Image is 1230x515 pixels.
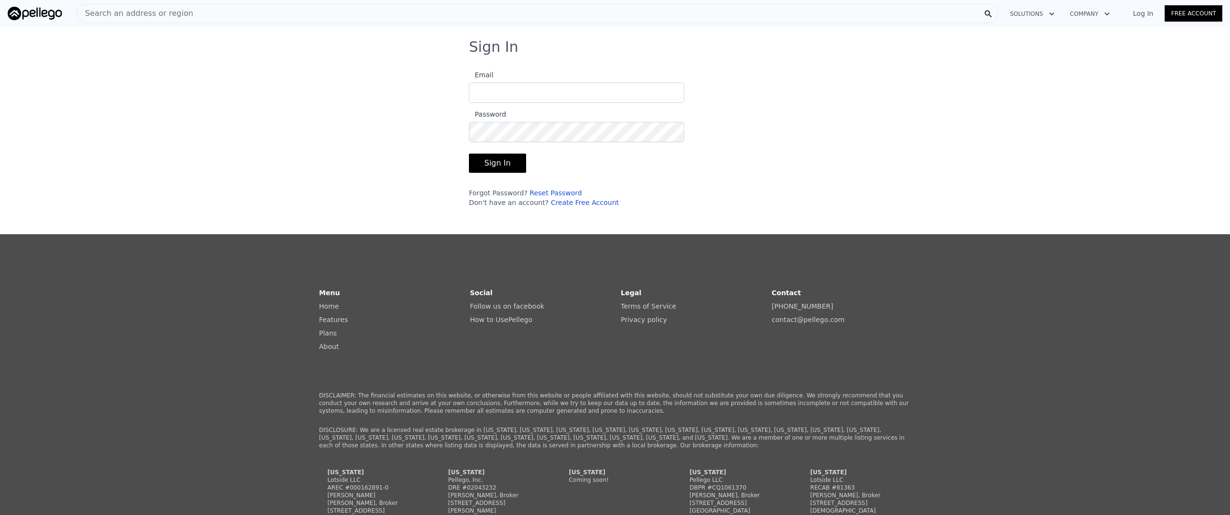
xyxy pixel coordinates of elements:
div: [PERSON_NAME], Broker [689,491,782,499]
div: [GEOGRAPHIC_DATA] [689,507,782,515]
div: [PERSON_NAME], Broker [448,491,541,499]
input: Email [469,83,684,103]
a: Privacy policy [621,316,667,323]
div: [PERSON_NAME] [PERSON_NAME], Broker [328,491,420,507]
strong: Contact [772,289,801,297]
strong: Social [470,289,492,297]
button: Company [1062,5,1118,23]
a: Create Free Account [551,199,619,206]
span: Password [469,110,506,118]
a: Log In [1121,9,1165,18]
div: Lotside LLC [810,476,902,484]
img: Pellego [8,7,62,20]
button: Solutions [1002,5,1062,23]
div: [STREET_ADDRESS] [689,499,782,507]
div: [STREET_ADDRESS] [328,507,420,515]
a: About [319,343,339,350]
div: [US_STATE] [448,468,541,476]
div: Coming soon! [569,476,661,484]
div: DBPR #CQ1061370 [689,484,782,491]
div: [PERSON_NAME], Broker [810,491,902,499]
a: Free Account [1165,5,1222,22]
a: How to UsePellego [470,316,532,323]
h3: Sign In [469,38,761,56]
div: DRE #02043232 [448,484,541,491]
p: DISCLAIMER: The financial estimates on this website, or otherwise from this website or people aff... [319,392,911,415]
div: [STREET_ADDRESS][PERSON_NAME] [448,499,541,515]
strong: Menu [319,289,340,297]
div: [US_STATE] [569,468,661,476]
div: [US_STATE] [689,468,782,476]
a: [PHONE_NUMBER] [772,302,833,310]
span: Email [469,71,493,79]
div: AREC #000162891-0 [328,484,420,491]
a: Reset Password [529,189,582,197]
a: contact@pellego.com [772,316,845,323]
strong: Legal [621,289,641,297]
div: Forgot Password? Don't have an account? [469,188,684,207]
a: Plans [319,329,337,337]
a: Home [319,302,339,310]
a: Terms of Service [621,302,676,310]
span: Search an address or region [77,8,193,19]
div: Lotside LLC [328,476,420,484]
div: Pellego LLC [689,476,782,484]
div: Pellego, Inc. [448,476,541,484]
div: RECAB #81363 [810,484,902,491]
button: Sign In [469,154,526,173]
p: DISCLOSURE: We are a licensed real estate brokerage in [US_STATE], [US_STATE], [US_STATE], [US_ST... [319,426,911,449]
div: [US_STATE] [810,468,902,476]
a: Follow us on facebook [470,302,544,310]
div: [US_STATE] [328,468,420,476]
a: Features [319,316,348,323]
div: [STREET_ADDRESS][DEMOGRAPHIC_DATA] [810,499,902,515]
input: Password [469,122,684,142]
